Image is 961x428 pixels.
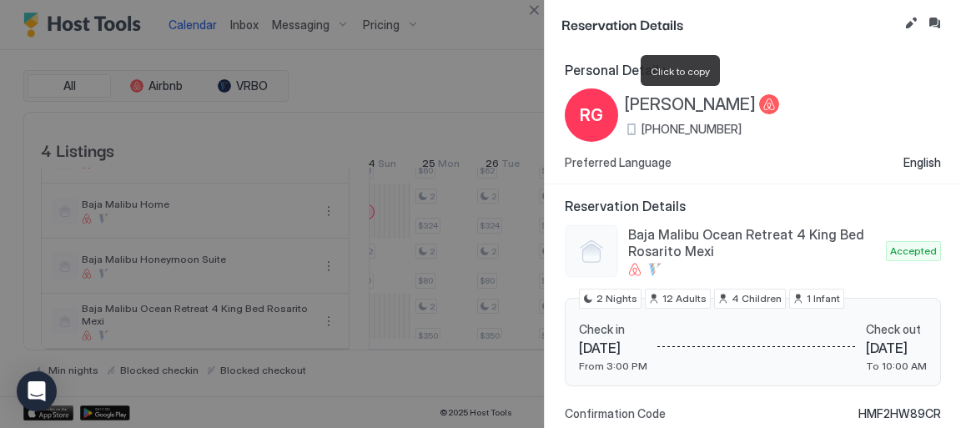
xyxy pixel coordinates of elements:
span: To 10:00 AM [866,360,927,372]
span: 1 Infant [807,291,840,306]
span: Accepted [890,244,937,259]
span: Click to copy [651,65,710,78]
span: English [903,155,941,170]
span: 4 Children [732,291,782,306]
span: Check out [866,322,927,337]
span: [DATE] [866,340,927,356]
span: 12 Adults [662,291,707,306]
span: Personal Details [565,62,941,78]
span: [PHONE_NUMBER] [642,122,742,137]
span: [PERSON_NAME] [625,94,756,115]
span: From 3:00 PM [579,360,647,372]
span: Confirmation Code [565,406,666,421]
button: Inbox [924,13,944,33]
span: [DATE] [579,340,647,356]
span: Baja Malibu Ocean Retreat 4 King Bed Rosarito Mexi [628,226,879,259]
span: Check in [579,322,647,337]
span: 2 Nights [596,291,637,306]
span: Preferred Language [565,155,672,170]
span: Reservation Details [565,198,941,214]
div: Open Intercom Messenger [17,371,57,411]
span: HMF2HW89CR [858,406,941,421]
span: RG [580,103,603,128]
span: Reservation Details [561,13,898,34]
button: Edit reservation [901,13,921,33]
